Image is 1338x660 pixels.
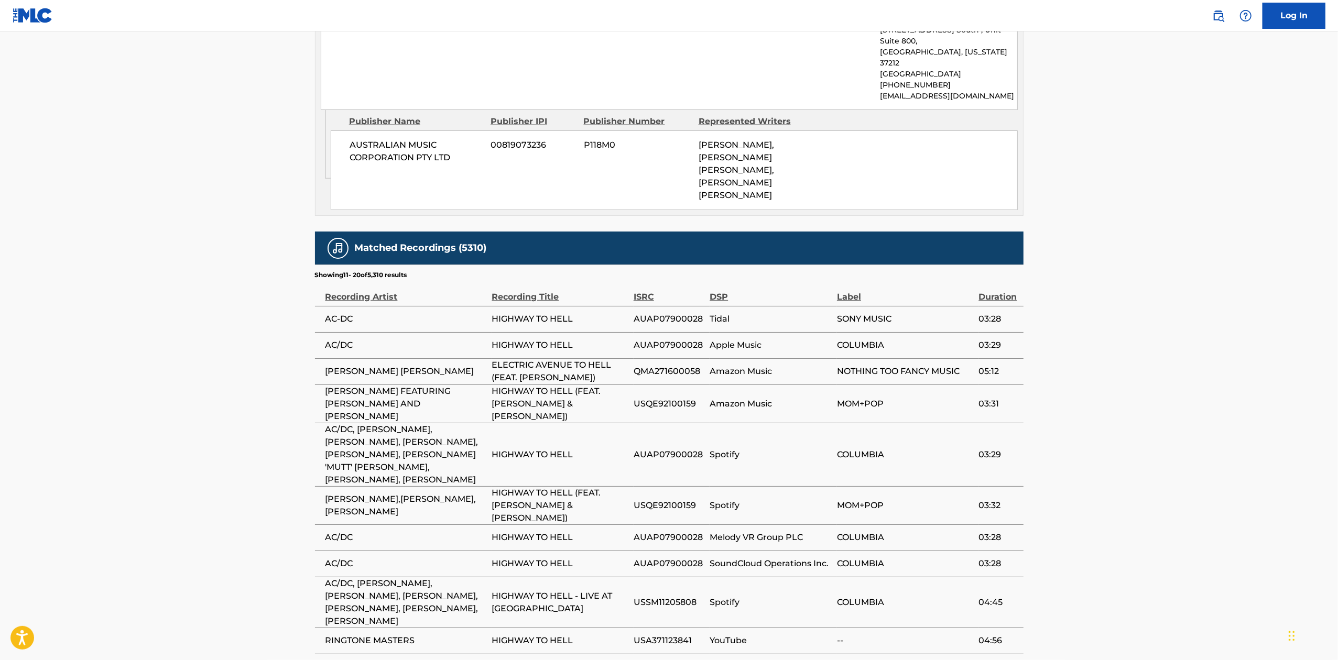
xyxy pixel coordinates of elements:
[325,531,487,544] span: AC/DC
[978,339,1018,351] span: 03:29
[492,557,628,570] span: HIGHWAY TO HELL
[880,47,1017,69] p: [GEOGRAPHIC_DATA], [US_STATE] 37212
[978,596,1018,609] span: 04:45
[880,25,1017,47] p: [STREET_ADDRESS] South , Unit Suite 800,
[710,313,832,325] span: Tidal
[837,448,973,461] span: COLUMBIA
[634,313,704,325] span: AUAP07900028
[325,313,487,325] span: AC-DC
[315,270,407,280] p: Showing 11 - 20 of 5,310 results
[837,557,973,570] span: COLUMBIA
[492,280,628,303] div: Recording Title
[584,139,691,151] span: P118M0
[492,385,628,423] span: HIGHWAY TO HELL (FEAT. [PERSON_NAME] & [PERSON_NAME])
[978,448,1018,461] span: 03:29
[1212,9,1225,22] img: search
[634,634,704,647] span: USA371123841
[325,423,487,486] span: AC/DC, [PERSON_NAME], [PERSON_NAME], [PERSON_NAME], [PERSON_NAME], [PERSON_NAME] 'MUTT' [PERSON_N...
[710,634,832,647] span: YouTube
[710,557,832,570] span: SoundCloud Operations Inc.
[710,531,832,544] span: Melody VR Group PLC
[1235,5,1256,26] div: Help
[837,596,973,609] span: COLUMBIA
[710,448,832,461] span: Spotify
[325,385,487,423] span: [PERSON_NAME] FEATURING [PERSON_NAME] AND [PERSON_NAME]
[350,139,483,164] span: AUSTRALIAN MUSIC CORPORATION PTY LTD
[710,280,832,303] div: DSP
[1208,5,1229,26] a: Public Search
[325,339,487,351] span: AC/DC
[492,359,628,384] span: ELECTRIC AVENUE TO HELL (FEAT. [PERSON_NAME])
[978,365,1018,378] span: 05:12
[491,139,576,151] span: 00819073236
[837,499,973,512] span: MOM+POP
[880,80,1017,91] p: [PHONE_NUMBER]
[837,280,973,303] div: Label
[325,280,487,303] div: Recording Artist
[634,557,704,570] span: AUAP07900028
[634,339,704,351] span: AUAP07900028
[634,448,704,461] span: AUAP07900028
[492,531,628,544] span: HIGHWAY TO HELL
[584,115,691,128] div: Publisher Number
[837,398,973,410] span: MOM+POP
[710,499,832,512] span: Spotify
[880,91,1017,102] p: [EMAIL_ADDRESS][DOMAIN_NAME]
[1289,620,1295,652] div: Drag
[978,398,1018,410] span: 03:31
[634,398,704,410] span: USQE92100159
[634,499,704,512] span: USQE92100159
[325,557,487,570] span: AC/DC
[699,140,774,200] span: [PERSON_NAME], [PERSON_NAME] [PERSON_NAME], [PERSON_NAME] [PERSON_NAME]
[837,339,973,351] span: COLUMBIA
[1239,9,1252,22] img: help
[325,577,487,628] span: AC/DC, [PERSON_NAME], [PERSON_NAME], [PERSON_NAME], [PERSON_NAME], [PERSON_NAME], [PERSON_NAME]
[634,596,704,609] span: USSM11205808
[332,242,344,255] img: Matched Recordings
[978,313,1018,325] span: 03:28
[492,448,628,461] span: HIGHWAY TO HELL
[710,339,832,351] span: Apple Music
[837,531,973,544] span: COLUMBIA
[634,531,704,544] span: AUAP07900028
[325,493,487,518] span: [PERSON_NAME],[PERSON_NAME],[PERSON_NAME]
[837,365,973,378] span: NOTHING TOO FANCY MUSIC
[13,8,53,23] img: MLC Logo
[710,596,832,609] span: Spotify
[710,365,832,378] span: Amazon Music
[837,634,973,647] span: --
[492,634,628,647] span: HIGHWAY TO HELL
[355,242,487,254] h5: Matched Recordings (5310)
[325,365,487,378] span: [PERSON_NAME] [PERSON_NAME]
[978,531,1018,544] span: 03:28
[492,313,628,325] span: HIGHWAY TO HELL
[699,115,806,128] div: Represented Writers
[1286,610,1338,660] iframe: Chat Widget
[491,115,576,128] div: Publisher IPI
[634,280,704,303] div: ISRC
[978,634,1018,647] span: 04:56
[325,634,487,647] span: RINGTONE MASTERS
[978,557,1018,570] span: 03:28
[710,398,832,410] span: Amazon Music
[492,339,628,351] span: HIGHWAY TO HELL
[978,280,1018,303] div: Duration
[1263,3,1325,29] a: Log In
[349,115,483,128] div: Publisher Name
[492,590,628,615] span: HIGHWAY TO HELL - LIVE AT [GEOGRAPHIC_DATA]
[880,69,1017,80] p: [GEOGRAPHIC_DATA]
[634,365,704,378] span: QMA271600058
[978,499,1018,512] span: 03:32
[492,487,628,524] span: HIGHWAY TO HELL (FEAT. [PERSON_NAME] & [PERSON_NAME])
[837,313,973,325] span: SONY MUSIC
